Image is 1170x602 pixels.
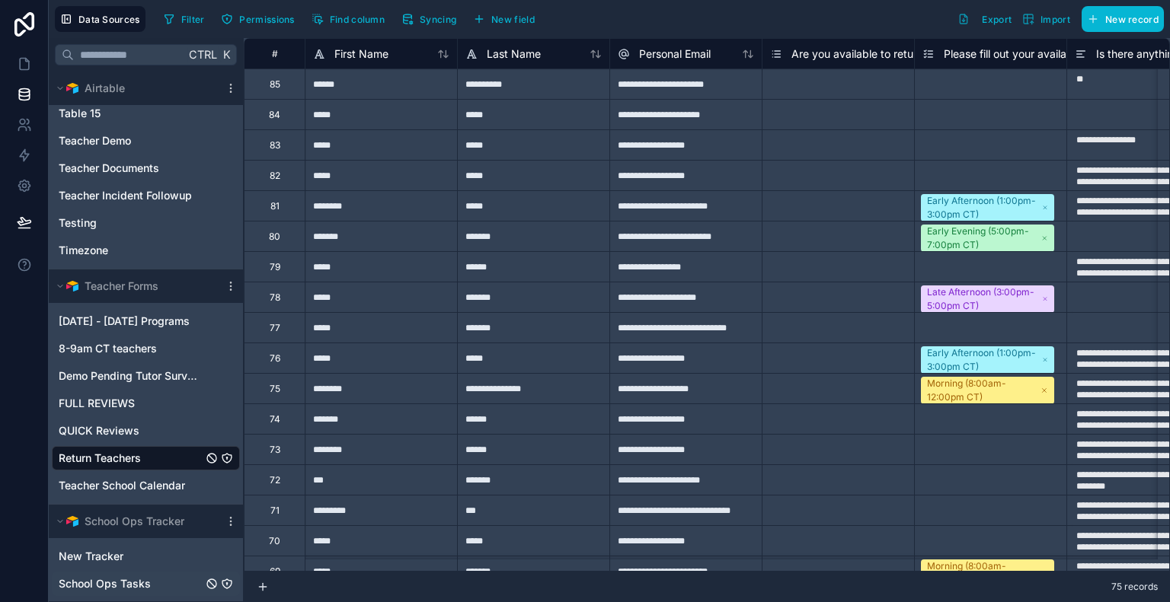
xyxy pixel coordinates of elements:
button: Data Sources [55,6,145,32]
div: Early Afternoon (1:00pm-3:00pm CT) [927,346,1039,374]
span: 75 records [1111,581,1158,593]
button: New field [468,8,540,30]
div: 70 [269,535,280,547]
div: 74 [270,413,280,425]
div: 69 [270,565,280,578]
a: New record [1076,6,1164,32]
span: Import [1041,14,1070,25]
button: Export [952,6,1017,32]
div: 80 [269,231,280,243]
span: K [221,49,232,60]
div: 82 [270,170,280,182]
button: New record [1082,6,1164,32]
div: 81 [270,200,280,212]
span: Find column [330,14,385,25]
div: 72 [270,474,280,486]
div: Morning (8:00am-12:00pm CT) [927,559,1037,587]
span: Last Name [487,46,541,62]
span: Data Sources [78,14,140,25]
span: New field [491,14,535,25]
div: 76 [270,352,280,365]
div: Late Afternoon (3:00pm-5:00pm CT) [927,285,1039,313]
a: Syncing [396,8,468,30]
button: Filter [158,8,210,30]
span: Ctrl [187,45,219,64]
button: Import [1017,6,1076,32]
span: Permissions [239,14,294,25]
span: Please fill out your available slots [944,46,1108,62]
div: Early Afternoon (1:00pm-3:00pm CT) [927,194,1039,221]
div: 78 [270,291,280,304]
div: 71 [270,505,280,517]
span: New record [1105,14,1159,25]
div: 73 [270,444,280,456]
a: Permissions [216,8,305,30]
span: First Name [334,46,388,62]
div: 84 [269,109,280,121]
button: Syncing [396,8,462,30]
span: Are you available to return to teaching? [791,46,988,62]
div: # [256,48,293,59]
div: 83 [270,139,280,151]
span: Filter [181,14,205,25]
span: Personal Email [639,46,711,62]
div: 75 [270,383,280,395]
button: Find column [306,8,390,30]
button: Permissions [216,8,299,30]
div: 77 [270,322,280,334]
div: 79 [270,261,280,273]
div: Morning (8:00am-12:00pm CT) [927,377,1037,404]
span: Syncing [420,14,456,25]
div: 85 [270,78,280,91]
span: Export [982,14,1012,25]
div: Early Evening (5:00pm-7:00pm CT) [927,225,1038,252]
